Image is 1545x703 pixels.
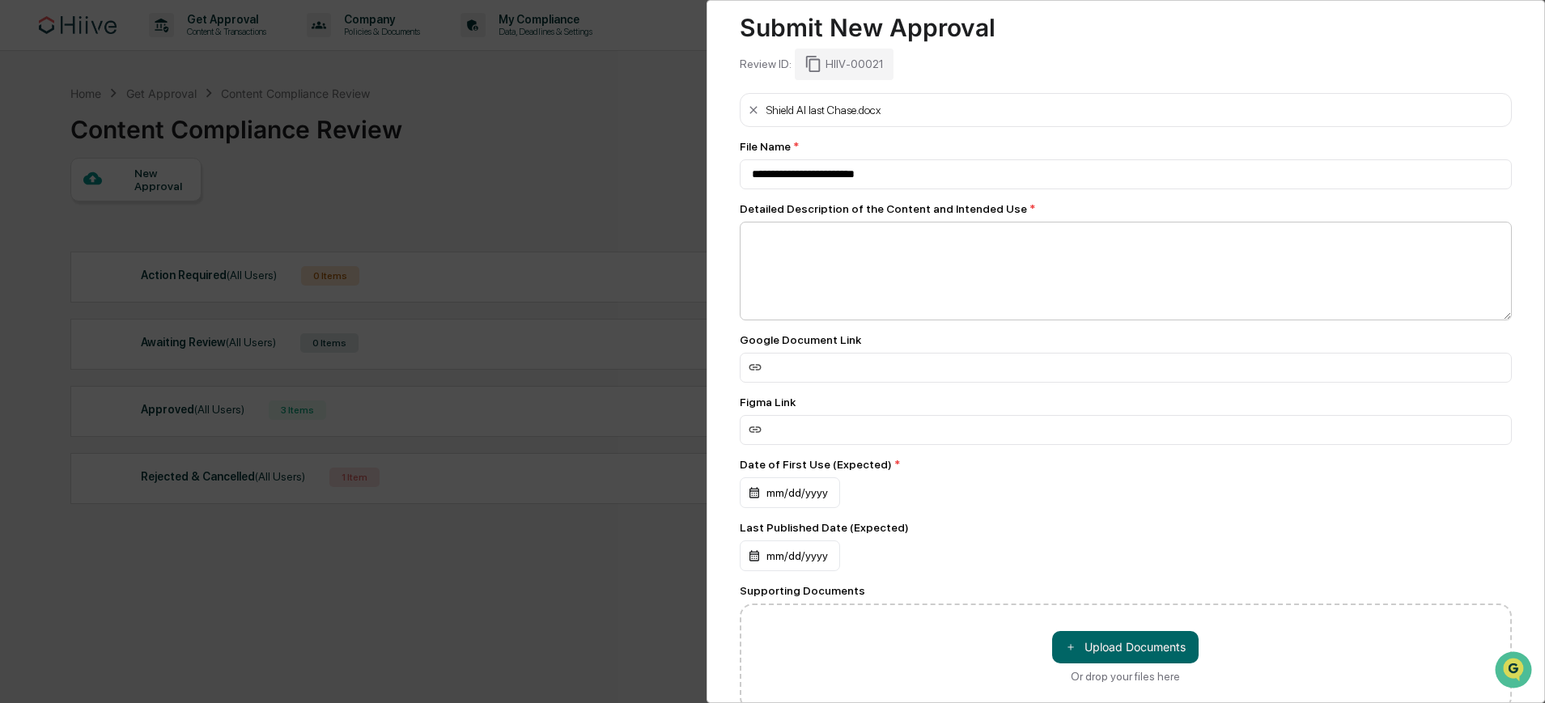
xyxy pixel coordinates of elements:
[740,333,1513,346] div: Google Document Link
[740,57,792,70] div: Review ID:
[32,235,102,251] span: Data Lookup
[740,477,840,508] div: mm/dd/yyyy
[10,197,111,227] a: 🖐️Preclearance
[740,140,1513,153] div: File Name
[1071,670,1180,683] div: Or drop your files here
[161,274,196,286] span: Pylon
[16,205,29,218] div: 🖐️
[111,197,207,227] a: 🗄️Attestations
[740,458,1513,471] div: Date of First Use (Expected)
[55,140,205,153] div: We're available if you need us!
[740,521,1513,534] div: Last Published Date (Expected)
[1052,631,1199,663] button: Or drop your files here
[740,584,1513,597] div: Supporting Documents
[134,204,201,220] span: Attestations
[740,202,1513,215] div: Detailed Description of the Content and Intended Use
[740,396,1513,409] div: Figma Link
[10,228,108,257] a: 🔎Data Lookup
[16,34,295,60] p: How can we help?
[766,104,881,116] div: Shield AI last Chase.docx
[114,273,196,286] a: Powered byPylon
[275,129,295,148] button: Start new chat
[16,124,45,153] img: 1746055101610-c473b297-6a78-478c-a979-82029cc54cd1
[117,205,130,218] div: 🗄️
[1065,639,1076,654] span: ＋
[55,124,265,140] div: Start new chat
[1493,650,1537,693] iframe: Open customer support
[32,204,104,220] span: Preclearance
[795,49,893,79] div: HIIV-00021
[16,236,29,249] div: 🔎
[740,540,840,571] div: mm/dd/yyyy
